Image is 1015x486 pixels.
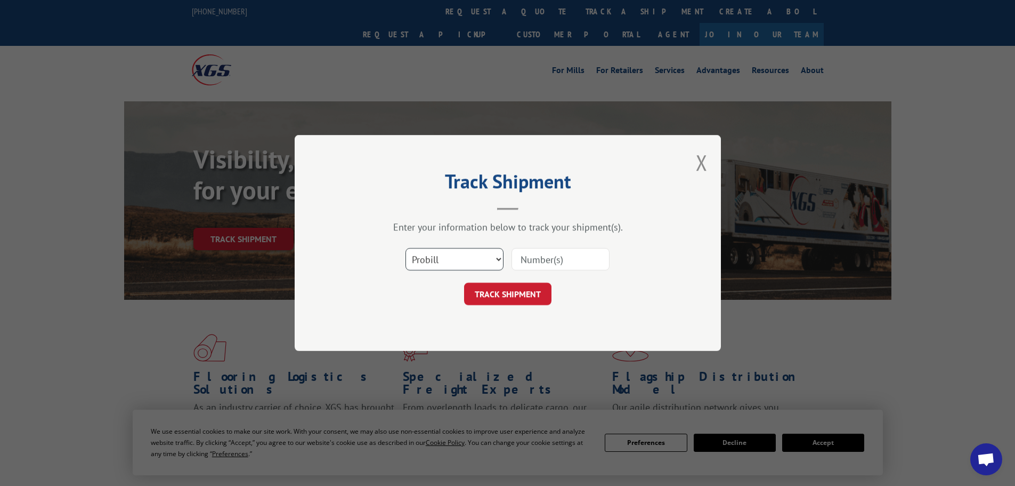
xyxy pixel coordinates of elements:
[348,174,668,194] h2: Track Shipment
[970,443,1002,475] div: Open chat
[348,221,668,233] div: Enter your information below to track your shipment(s).
[464,283,551,305] button: TRACK SHIPMENT
[511,248,610,270] input: Number(s)
[696,148,708,177] button: Close modal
